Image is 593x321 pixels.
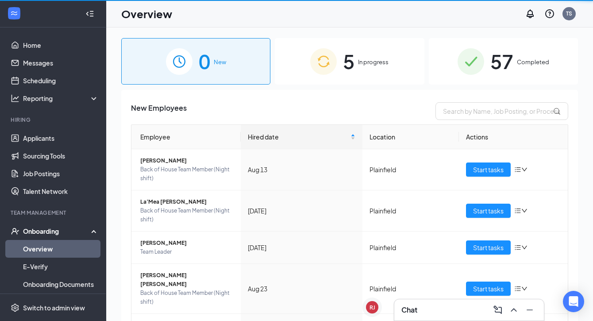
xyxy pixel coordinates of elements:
[11,209,97,217] div: Team Management
[544,8,555,19] svg: QuestionInfo
[521,166,528,173] span: down
[140,239,234,248] span: [PERSON_NAME]
[517,58,549,66] span: Completed
[362,232,458,264] td: Plainfield
[23,72,99,89] a: Scheduling
[11,227,19,236] svg: UserCheck
[248,284,356,294] div: Aug 23
[131,125,241,149] th: Employee
[466,204,511,218] button: Start tasks
[473,206,504,216] span: Start tasks
[514,207,521,214] span: bars
[140,206,234,224] span: Back of House Team Member (Night shift)
[23,165,99,182] a: Job Postings
[466,240,511,255] button: Start tasks
[491,303,505,317] button: ComposeMessage
[466,282,511,296] button: Start tasks
[362,190,458,232] td: Plainfield
[358,58,389,66] span: In progress
[473,165,504,174] span: Start tasks
[23,258,99,275] a: E-Verify
[23,240,99,258] a: Overview
[473,243,504,252] span: Start tasks
[459,125,568,149] th: Actions
[563,291,584,312] div: Open Intercom Messenger
[23,94,99,103] div: Reporting
[524,305,535,315] svg: Minimize
[514,244,521,251] span: bars
[362,125,458,149] th: Location
[521,208,528,214] span: down
[248,165,356,174] div: Aug 13
[343,46,354,77] span: 5
[23,227,91,236] div: Onboarding
[248,132,349,142] span: Hired date
[523,303,537,317] button: Minimize
[490,46,513,77] span: 57
[525,8,535,19] svg: Notifications
[23,36,99,54] a: Home
[23,182,99,200] a: Talent Network
[140,289,234,306] span: Back of House Team Member (Night shift)
[362,149,458,190] td: Plainfield
[11,94,19,103] svg: Analysis
[473,284,504,294] span: Start tasks
[521,244,528,251] span: down
[248,206,356,216] div: [DATE]
[121,6,172,21] h1: Overview
[131,102,187,120] span: New Employees
[11,116,97,124] div: Hiring
[566,10,572,17] div: TS
[23,147,99,165] a: Sourcing Tools
[514,285,521,292] span: bars
[248,243,356,252] div: [DATE]
[362,264,458,314] td: Plainfield
[140,156,234,165] span: [PERSON_NAME]
[140,165,234,183] span: Back of House Team Member (Night shift)
[514,166,521,173] span: bars
[199,46,210,77] span: 0
[140,197,234,206] span: La’Mea [PERSON_NAME]
[85,9,94,18] svg: Collapse
[401,305,417,315] h3: Chat
[508,305,519,315] svg: ChevronUp
[214,58,226,66] span: New
[435,102,568,120] input: Search by Name, Job Posting, or Process
[23,275,99,293] a: Onboarding Documents
[493,305,503,315] svg: ComposeMessage
[11,303,19,312] svg: Settings
[507,303,521,317] button: ChevronUp
[140,271,234,289] span: [PERSON_NAME] [PERSON_NAME]
[466,162,511,177] button: Start tasks
[23,129,99,147] a: Applicants
[23,54,99,72] a: Messages
[10,9,19,18] svg: WorkstreamLogo
[521,286,528,292] span: down
[370,304,375,311] div: RJ
[23,303,85,312] div: Switch to admin view
[140,248,234,256] span: Team Leader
